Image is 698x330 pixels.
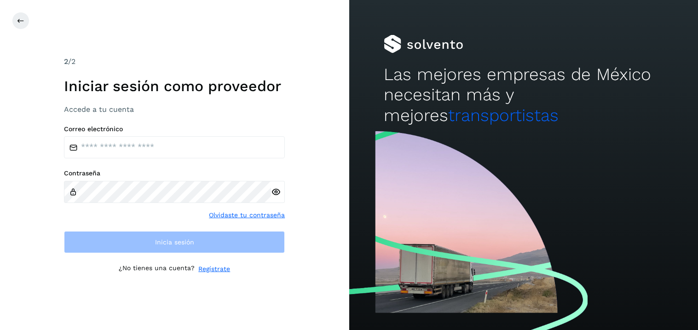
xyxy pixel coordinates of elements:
[64,169,285,177] label: Contraseña
[64,57,68,66] span: 2
[64,125,285,133] label: Correo electrónico
[198,264,230,274] a: Regístrate
[119,264,195,274] p: ¿No tienes una cuenta?
[155,239,194,245] span: Inicia sesión
[384,64,663,126] h2: Las mejores empresas de México necesitan más y mejores
[64,77,285,95] h1: Iniciar sesión como proveedor
[64,56,285,67] div: /2
[64,105,285,114] h3: Accede a tu cuenta
[64,231,285,253] button: Inicia sesión
[209,210,285,220] a: Olvidaste tu contraseña
[448,105,559,125] span: transportistas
